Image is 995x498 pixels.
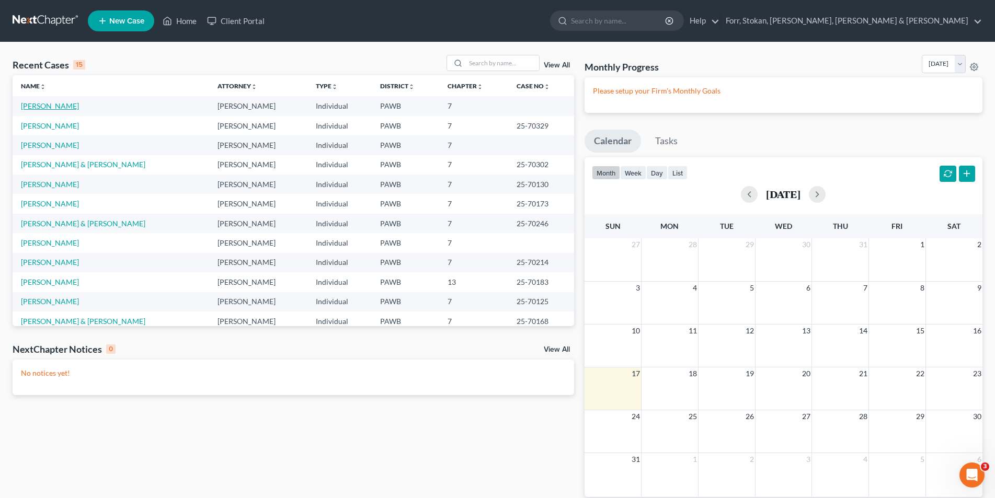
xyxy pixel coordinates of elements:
[209,292,307,311] td: [PERSON_NAME]
[833,222,848,230] span: Thu
[766,189,800,200] h2: [DATE]
[21,277,79,286] a: [PERSON_NAME]
[209,233,307,252] td: [PERSON_NAME]
[635,282,641,294] span: 3
[692,453,698,466] span: 1
[508,155,574,175] td: 25-70302
[307,233,372,252] td: Individual
[439,155,508,175] td: 7
[593,86,974,96] p: Please setup your Firm's Monthly Goals
[508,311,574,331] td: 25-70168
[544,346,570,353] a: View All
[631,410,641,423] span: 24
[972,367,982,380] span: 23
[73,60,85,70] div: 15
[976,238,982,251] span: 2
[508,292,574,311] td: 25-70125
[307,116,372,135] td: Individual
[372,253,439,272] td: PAWB
[372,292,439,311] td: PAWB
[21,160,145,169] a: [PERSON_NAME] & [PERSON_NAME]
[209,135,307,155] td: [PERSON_NAME]
[307,253,372,272] td: Individual
[439,272,508,292] td: 13
[605,222,621,230] span: Sun
[508,272,574,292] td: 25-70183
[372,194,439,213] td: PAWB
[477,84,483,90] i: unfold_more
[439,253,508,272] td: 7
[517,82,550,90] a: Case Nounfold_more
[688,367,698,380] span: 18
[448,82,483,90] a: Chapterunfold_more
[21,121,79,130] a: [PERSON_NAME]
[544,84,550,90] i: unfold_more
[439,175,508,194] td: 7
[891,222,902,230] span: Fri
[660,222,679,230] span: Mon
[631,367,641,380] span: 17
[13,59,85,71] div: Recent Cases
[620,166,646,180] button: week
[745,367,755,380] span: 19
[745,410,755,423] span: 26
[40,84,46,90] i: unfold_more
[631,325,641,337] span: 10
[21,219,145,228] a: [PERSON_NAME] & [PERSON_NAME]
[919,238,925,251] span: 1
[13,343,116,355] div: NextChapter Notices
[749,453,755,466] span: 2
[544,62,570,69] a: View All
[439,311,508,331] td: 7
[585,130,641,153] a: Calendar
[915,410,925,423] span: 29
[307,214,372,233] td: Individual
[688,238,698,251] span: 28
[976,282,982,294] span: 9
[749,282,755,294] span: 5
[508,253,574,272] td: 25-70214
[646,166,668,180] button: day
[209,253,307,272] td: [PERSON_NAME]
[466,55,539,71] input: Search by name...
[251,84,257,90] i: unfold_more
[21,258,79,267] a: [PERSON_NAME]
[775,222,792,230] span: Wed
[915,325,925,337] span: 15
[439,292,508,311] td: 7
[858,410,868,423] span: 28
[668,166,688,180] button: list
[21,317,145,326] a: [PERSON_NAME] & [PERSON_NAME]
[592,166,620,180] button: month
[439,233,508,252] td: 7
[858,367,868,380] span: 21
[307,155,372,175] td: Individual
[331,84,338,90] i: unfold_more
[439,135,508,155] td: 7
[862,453,868,466] span: 4
[745,325,755,337] span: 12
[439,214,508,233] td: 7
[209,272,307,292] td: [PERSON_NAME]
[21,101,79,110] a: [PERSON_NAME]
[372,233,439,252] td: PAWB
[307,194,372,213] td: Individual
[21,180,79,189] a: [PERSON_NAME]
[720,11,982,30] a: Forr, Stokan, [PERSON_NAME], [PERSON_NAME] & [PERSON_NAME]
[372,116,439,135] td: PAWB
[631,453,641,466] span: 31
[508,214,574,233] td: 25-70246
[209,311,307,331] td: [PERSON_NAME]
[202,11,270,30] a: Client Portal
[307,292,372,311] td: Individual
[858,238,868,251] span: 31
[209,194,307,213] td: [PERSON_NAME]
[585,61,659,73] h3: Monthly Progress
[380,82,415,90] a: Districtunfold_more
[631,238,641,251] span: 27
[109,17,144,25] span: New Case
[372,175,439,194] td: PAWB
[372,311,439,331] td: PAWB
[209,214,307,233] td: [PERSON_NAME]
[919,282,925,294] span: 8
